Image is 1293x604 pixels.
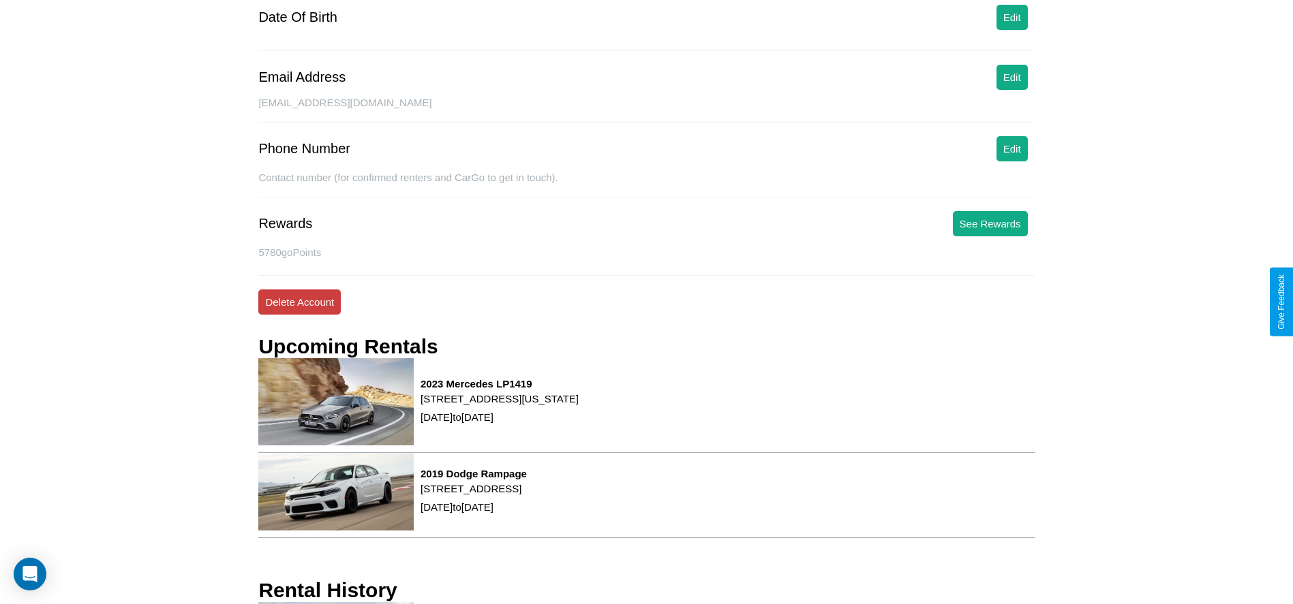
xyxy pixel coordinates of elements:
button: Edit [997,65,1028,90]
button: Edit [997,136,1028,161]
div: Contact number (for confirmed renters and CarGo to get in touch). [258,172,1034,197]
div: Email Address [258,69,346,85]
img: rental [258,358,414,445]
h3: 2023 Mercedes LP1419 [421,378,579,390]
h3: Rental History [258,579,397,602]
h3: Upcoming Rentals [258,335,438,358]
p: [DATE] to [DATE] [421,498,527,516]
h3: 2019 Dodge Rampage [421,468,527,479]
div: Date Of Birth [258,10,337,25]
div: [EMAIL_ADDRESS][DOMAIN_NAME] [258,97,1034,123]
p: 5780 goPoints [258,243,1034,261]
div: Give Feedback [1277,274,1286,330]
button: Delete Account [258,289,341,315]
img: rental [258,453,414,530]
p: [STREET_ADDRESS][US_STATE] [421,390,579,408]
button: Edit [997,5,1028,30]
div: Rewards [258,216,312,232]
div: Phone Number [258,141,350,157]
div: Open Intercom Messenger [14,558,46,590]
p: [DATE] to [DATE] [421,408,579,426]
p: [STREET_ADDRESS] [421,479,527,498]
button: See Rewards [953,211,1028,236]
